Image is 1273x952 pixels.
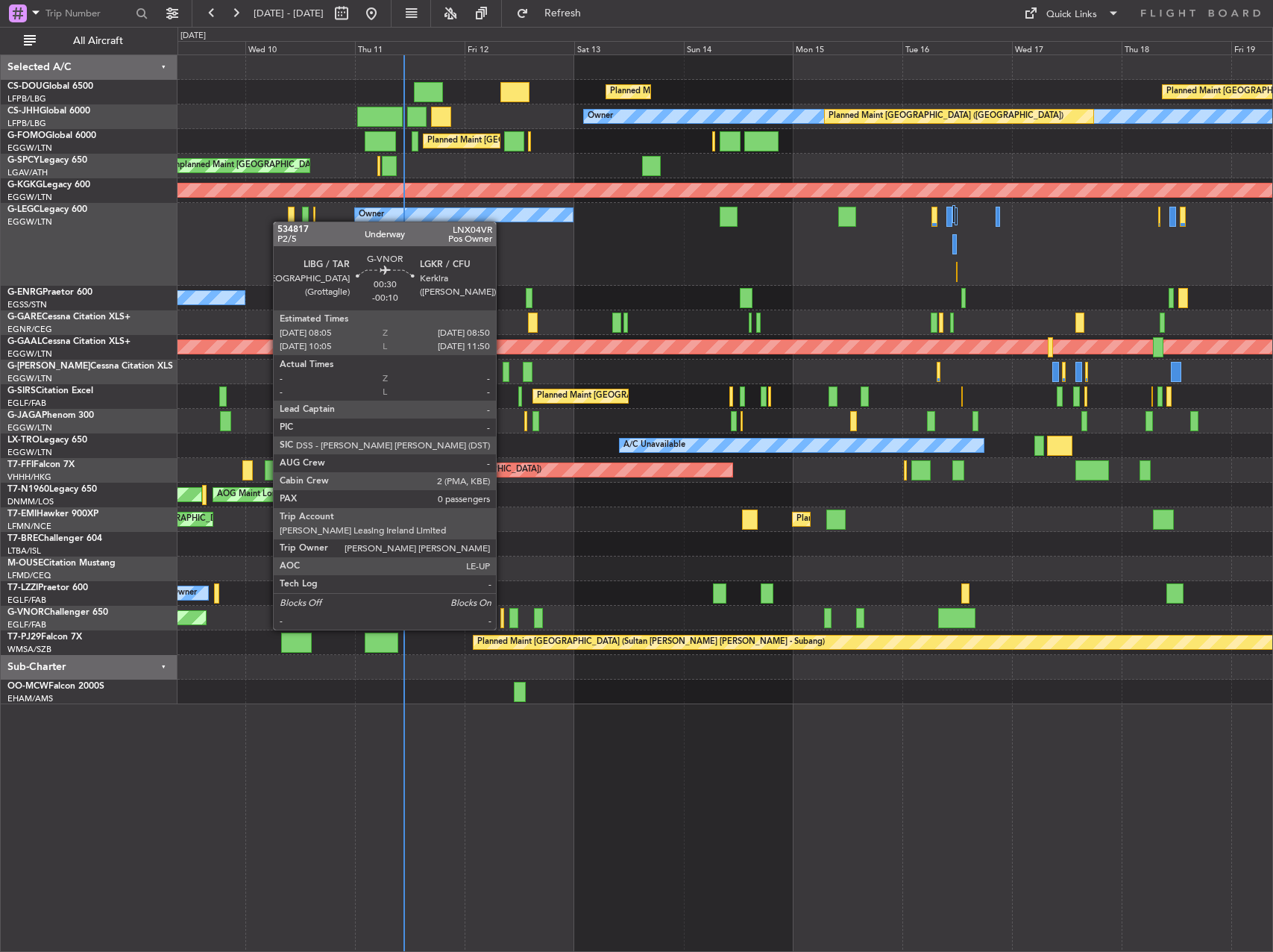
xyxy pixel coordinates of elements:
[169,154,411,177] div: Unplanned Maint [GEOGRAPHIC_DATA] ([PERSON_NAME] Intl)
[7,559,116,568] a: M-OUSECitation Mustang
[7,534,102,543] a: T7-BREChallenger 604
[7,216,52,228] a: EGGW/LTN
[217,483,384,506] div: AOG Maint London ([GEOGRAPHIC_DATA])
[7,288,92,297] a: G-ENRGPraetor 600
[395,410,630,432] div: Planned Maint [GEOGRAPHIC_DATA] ([GEOGRAPHIC_DATA])
[7,131,45,140] span: G-FOMO
[7,485,49,494] span: T7-N1960
[39,36,157,46] span: All Aircraft
[7,82,93,91] a: CS-DOUGlobal 6500
[7,693,53,704] a: EHAM/AMS
[331,360,566,383] div: Planned Maint [GEOGRAPHIC_DATA] ([GEOGRAPHIC_DATA])
[610,81,845,103] div: Planned Maint [GEOGRAPHIC_DATA] ([GEOGRAPHIC_DATA])
[7,510,98,519] a: T7-EMIHawker 900XP
[7,93,46,104] a: LFPB/LBG
[136,41,245,54] div: Tue 9
[7,205,87,214] a: G-LEGCLegacy 600
[245,41,355,54] div: Wed 10
[7,633,82,642] a: T7-PJ29Falcon 7X
[7,570,51,581] a: LFMD/CEQ
[7,460,34,469] span: T7-FFI
[588,105,613,128] div: Owner
[7,107,90,116] a: CS-JHHGlobal 6000
[7,205,40,214] span: G-LEGC
[7,348,52,360] a: EGGW/LTN
[7,460,75,469] a: T7-FFIFalcon 7X
[322,483,489,506] div: AOG Maint London ([GEOGRAPHIC_DATA])
[359,204,384,226] div: Owner
[1012,41,1122,54] div: Wed 17
[368,459,541,481] div: Planned Maint Tianjin ([GEOGRAPHIC_DATA])
[300,385,413,407] div: AOG Maint [PERSON_NAME]
[793,41,902,54] div: Mon 15
[7,521,51,532] a: LFMN/NCE
[7,411,94,420] a: G-JAGAPhenom 300
[7,608,108,617] a: G-VNORChallenger 650
[7,595,46,606] a: EGLF/FAB
[7,107,40,116] span: CS-JHH
[7,313,131,322] a: G-GARECessna Citation XLS+
[477,631,825,654] div: Planned Maint [GEOGRAPHIC_DATA] (Sultan [PERSON_NAME] [PERSON_NAME] - Subang)
[7,608,44,617] span: G-VNOR
[254,7,324,20] span: [DATE] - [DATE]
[7,337,131,346] a: G-GAALCessna Citation XLS+
[7,131,96,140] a: G-FOMOGlobal 6000
[7,545,41,557] a: LTBA/ISL
[7,143,52,154] a: EGGW/LTN
[7,181,90,190] a: G-KGKGLegacy 600
[7,398,46,409] a: EGLF/FAB
[7,559,43,568] span: M-OUSE
[7,299,47,310] a: EGSS/STN
[180,30,206,43] div: [DATE]
[7,82,43,91] span: CS-DOU
[7,510,37,519] span: T7-EMI
[7,156,87,165] a: G-SPCYLegacy 650
[7,181,43,190] span: G-KGKG
[829,105,1063,128] div: Planned Maint [GEOGRAPHIC_DATA] ([GEOGRAPHIC_DATA])
[1046,7,1097,22] div: Quick Links
[7,362,90,371] span: G-[PERSON_NAME]
[1016,1,1127,25] button: Quick Links
[7,422,52,433] a: EGGW/LTN
[623,434,685,457] div: A/C Unavailable
[574,41,684,54] div: Sat 13
[7,192,52,203] a: EGGW/LTN
[1122,41,1231,54] div: Thu 18
[537,385,772,407] div: Planned Maint [GEOGRAPHIC_DATA] ([GEOGRAPHIC_DATA])
[7,534,38,543] span: T7-BRE
[7,583,88,592] a: T7-LZZIPraetor 600
[16,29,162,53] button: All Aircraft
[7,436,40,445] span: LX-TRO
[7,644,51,655] a: WMSA/SZB
[7,386,36,395] span: G-SIRS
[427,130,662,152] div: Planned Maint [GEOGRAPHIC_DATA] ([GEOGRAPHIC_DATA])
[7,472,51,483] a: VHHH/HKG
[7,583,38,592] span: T7-LZZI
[7,362,173,371] a: G-[PERSON_NAME]Cessna Citation XLS
[902,41,1012,54] div: Tue 16
[7,167,48,178] a: LGAV/ATH
[684,41,793,54] div: Sun 14
[355,41,465,54] div: Thu 11
[7,118,46,129] a: LFPB/LBG
[172,582,197,604] div: Owner
[45,2,131,25] input: Trip Number
[7,619,46,630] a: EGLF/FAB
[7,682,104,691] a: OO-MCWFalcon 2000S
[7,633,41,642] span: T7-PJ29
[7,337,42,346] span: G-GAAL
[7,324,52,335] a: EGNR/CEG
[7,411,42,420] span: G-JAGA
[7,485,97,494] a: T7-N1960Legacy 650
[7,447,52,458] a: EGGW/LTN
[7,373,52,384] a: EGGW/LTN
[796,508,939,530] div: Planned Maint [GEOGRAPHIC_DATA]
[465,41,574,54] div: Fri 12
[532,8,594,19] span: Refresh
[7,496,54,507] a: DNMM/LOS
[7,436,87,445] a: LX-TROLegacy 650
[7,288,43,297] span: G-ENRG
[7,682,48,691] span: OO-MCW
[7,156,40,165] span: G-SPCY
[509,1,599,25] button: Refresh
